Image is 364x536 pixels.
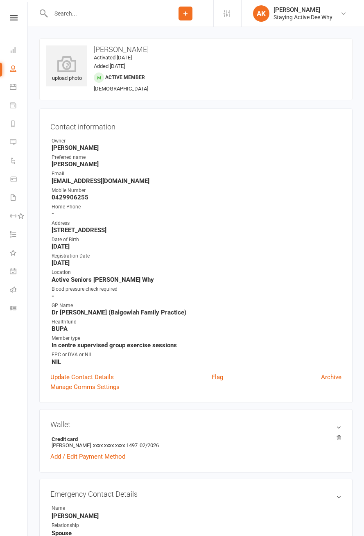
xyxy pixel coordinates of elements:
[52,226,341,234] strong: [STREET_ADDRESS]
[50,382,120,392] a: Manage Comms Settings
[48,8,158,19] input: Search...
[10,60,28,79] a: People
[50,420,341,429] h3: Wallet
[10,281,28,300] a: Roll call kiosk mode
[52,309,341,316] strong: Dr [PERSON_NAME] (Balgowlah Family Practice)
[10,244,28,263] a: What's New
[274,6,332,14] div: [PERSON_NAME]
[52,154,341,161] div: Preferred name
[52,194,341,201] strong: 0429906255
[52,342,341,349] strong: In centre supervised group exercise sessions
[52,187,341,194] div: Mobile Number
[10,79,28,97] a: Calendar
[52,276,341,283] strong: Active Seniors [PERSON_NAME] Why
[52,522,119,529] div: Relationship
[52,292,341,300] strong: -
[94,63,125,69] time: Added [DATE]
[50,372,114,382] a: Update Contact Details
[52,236,341,244] div: Date of Birth
[50,490,341,498] h3: Emergency Contact Details
[52,269,341,276] div: Location
[52,170,341,178] div: Email
[10,300,28,318] a: Class kiosk mode
[94,86,148,92] span: [DEMOGRAPHIC_DATA]
[50,452,125,461] a: Add / Edit Payment Method
[46,45,346,54] h3: [PERSON_NAME]
[10,97,28,115] a: Payments
[212,372,223,382] a: Flag
[50,120,341,131] h3: Contact information
[274,14,332,21] div: Staying Active Dee Why
[52,285,341,293] div: Blood pressure check required
[105,75,145,80] span: Active member
[10,42,28,60] a: Dashboard
[52,243,341,250] strong: [DATE]
[52,302,341,310] div: GP Name
[321,372,341,382] a: Archive
[52,318,341,326] div: Healthfund
[52,335,341,342] div: Member type
[50,435,341,450] li: [PERSON_NAME]
[52,512,341,520] strong: [PERSON_NAME]
[52,203,341,211] div: Home Phone
[52,259,341,267] strong: [DATE]
[52,351,341,359] div: EPC or DVA or NIL
[94,54,132,61] time: Activated [DATE]
[52,137,341,145] div: Owner
[52,252,341,260] div: Registration Date
[52,358,341,366] strong: NIL
[140,442,159,448] span: 02/2026
[46,56,87,83] div: upload photo
[52,161,341,168] strong: [PERSON_NAME]
[10,171,28,189] a: Product Sales
[52,325,341,332] strong: BUPA
[52,144,341,152] strong: [PERSON_NAME]
[52,210,341,217] strong: -
[10,263,28,281] a: General attendance kiosk mode
[52,219,341,227] div: Address
[52,177,341,185] strong: [EMAIL_ADDRESS][DOMAIN_NAME]
[52,436,337,442] strong: Credit card
[10,115,28,134] a: Reports
[253,5,269,22] div: AK
[52,504,119,512] div: Name
[93,442,138,448] span: xxxx xxxx xxxx 1497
